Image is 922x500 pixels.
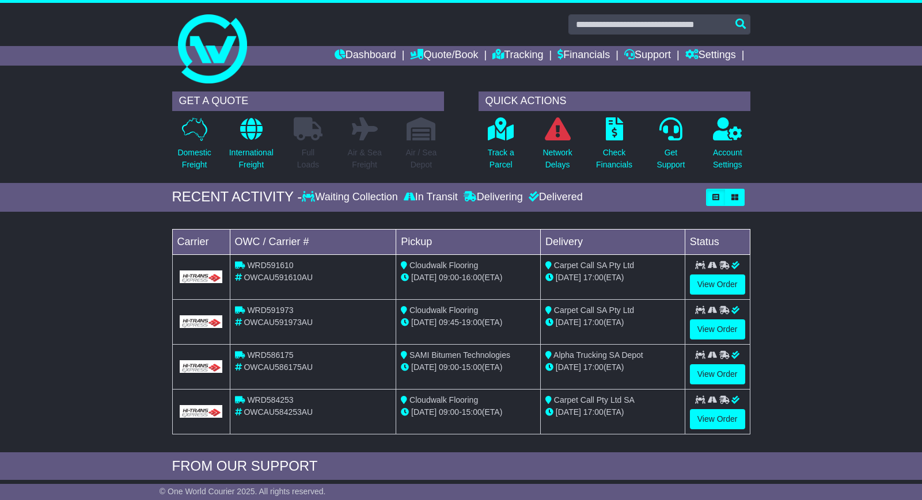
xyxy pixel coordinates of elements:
[160,487,326,496] span: © One World Courier 2025. All rights reserved.
[409,306,478,315] span: Cloudwalk Flooring
[712,117,743,177] a: AccountSettings
[401,191,461,204] div: In Transit
[656,117,685,177] a: GetSupport
[488,147,514,171] p: Track a Parcel
[229,117,274,177] a: InternationalFreight
[542,117,572,177] a: NetworkDelays
[180,405,223,418] img: GetCarrierServiceLogo
[462,318,482,327] span: 19:00
[396,229,541,254] td: Pickup
[401,406,536,418] div: - (ETA)
[172,229,230,254] td: Carrier
[595,117,633,177] a: CheckFinancials
[348,147,382,171] p: Air & Sea Freight
[409,261,478,270] span: Cloudwalk Flooring
[411,407,437,417] span: [DATE]
[554,395,635,404] span: Carpet Call Pty Ltd SA
[583,407,604,417] span: 17:00
[401,361,536,373] div: - (ETA)
[247,395,293,404] span: WRD584253
[244,407,313,417] span: OWCAU584253AU
[244,273,313,282] span: OWCAU591610AU
[685,229,750,254] td: Status
[545,272,680,284] div: (ETA)
[690,274,745,295] a: View Order
[302,191,400,204] div: Waiting Collection
[685,46,736,66] a: Settings
[180,360,223,373] img: GetCarrierServiceLogo
[247,350,293,360] span: WRD586175
[545,361,680,373] div: (ETA)
[556,273,581,282] span: [DATE]
[230,229,396,254] td: OWC / Carrier #
[554,306,634,315] span: Carpet Call SA Pty Ltd
[556,362,581,372] span: [DATE]
[583,318,604,327] span: 17:00
[713,147,742,171] p: Account Settings
[545,406,680,418] div: (ETA)
[411,273,437,282] span: [DATE]
[177,147,211,171] p: Domestic Freight
[401,272,536,284] div: - (ETA)
[690,319,745,339] a: View Order
[554,261,634,270] span: Carpet Call SA Pty Ltd
[180,270,223,283] img: GetCarrierServiceLogo
[335,46,396,66] a: Dashboard
[439,318,459,327] span: 09:45
[244,362,313,372] span: OWCAU586175AU
[172,189,302,205] div: RECENT ACTIVITY -
[583,362,604,372] span: 17:00
[172,458,750,475] div: FROM OUR SUPPORT
[545,316,680,329] div: (ETA)
[596,147,632,171] p: Check Financials
[526,191,583,204] div: Delivered
[439,273,459,282] span: 09:00
[294,147,322,171] p: Full Loads
[540,229,685,254] td: Delivery
[409,350,510,360] span: SAMI Bitumen Technologies
[411,362,437,372] span: [DATE]
[462,273,482,282] span: 16:00
[690,364,745,384] a: View Order
[180,315,223,328] img: GetCarrierServiceLogo
[461,191,526,204] div: Delivering
[177,117,211,177] a: DomesticFreight
[409,395,478,404] span: Cloudwalk Flooring
[406,147,437,171] p: Air / Sea Depot
[247,261,293,270] span: WRD591610
[557,46,610,66] a: Financials
[439,362,459,372] span: 09:00
[487,117,515,177] a: Track aParcel
[410,46,478,66] a: Quote/Book
[492,46,543,66] a: Tracking
[247,306,293,315] span: WRD591973
[479,91,750,111] div: QUICK ACTIONS
[439,407,459,417] span: 09:00
[556,407,581,417] span: [DATE]
[583,273,604,282] span: 17:00
[657,147,685,171] p: Get Support
[624,46,671,66] a: Support
[172,91,444,111] div: GET A QUOTE
[244,318,313,327] span: OWCAU591973AU
[462,362,482,372] span: 15:00
[553,350,643,360] span: Alpha Trucking SA Depot
[462,407,482,417] span: 15:00
[690,409,745,429] a: View Order
[401,316,536,329] div: - (ETA)
[229,147,274,171] p: International Freight
[556,318,581,327] span: [DATE]
[411,318,437,327] span: [DATE]
[542,147,572,171] p: Network Delays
